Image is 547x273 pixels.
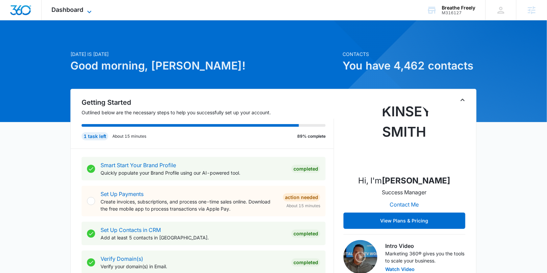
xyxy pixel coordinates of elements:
p: [DATE] is [DATE] [70,51,338,58]
div: Completed [291,165,320,173]
h1: Good morning, [PERSON_NAME]! [70,58,338,74]
button: Toggle Collapse [459,96,467,104]
p: Outlined below are the necessary steps to help you successfully set up your account. [82,109,334,116]
p: Marketing 360® gives you the tools to scale your business. [386,250,465,264]
h3: Intro Video [386,242,465,250]
div: Action Needed [283,193,320,201]
h2: Getting Started [82,97,334,108]
p: About 15 minutes [112,133,146,139]
div: Completed [291,230,320,238]
button: View Plans & Pricing [344,213,465,229]
p: Create invoices, subscriptions, and process one-time sales online. Download the free mobile app t... [101,198,278,212]
p: Contacts [343,51,477,58]
div: account name [442,5,476,11]
div: 1 task left [82,132,108,140]
p: Verify your domain(s) in Email. [101,263,286,270]
p: Success Manager [382,188,427,196]
p: 89% complete [297,133,326,139]
strong: [PERSON_NAME] [382,176,451,186]
div: account id [442,11,476,15]
p: Add at least 5 contacts in [GEOGRAPHIC_DATA]. [101,234,286,241]
a: Set Up Payments [101,191,144,197]
img: Kinsey Smith [371,101,438,169]
button: Watch Video [386,267,415,272]
span: Dashboard [52,6,84,13]
button: Contact Me [383,196,426,213]
a: Verify Domain(s) [101,255,143,262]
p: Quickly populate your Brand Profile using our AI-powered tool. [101,169,286,176]
h1: You have 4,462 contacts [343,58,477,74]
a: Smart Start Your Brand Profile [101,162,176,169]
p: Hi, I'm [358,175,451,187]
a: Set Up Contacts in CRM [101,227,161,233]
span: About 15 minutes [286,203,320,209]
div: Completed [291,258,320,267]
